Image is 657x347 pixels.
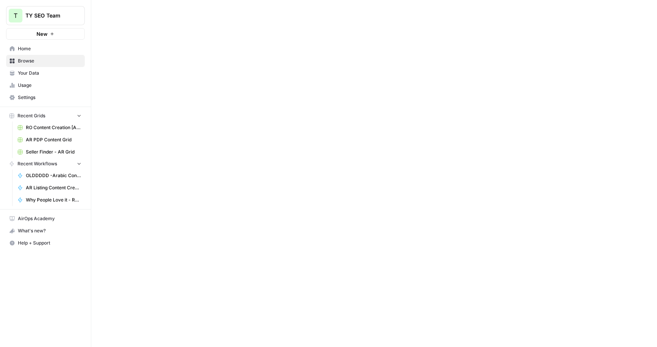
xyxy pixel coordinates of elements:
span: AirOps Academy [18,215,81,222]
button: What's new? [6,225,85,237]
button: Help + Support [6,237,85,249]
a: Why People Love it - RO PDP Content [Anil] [14,194,85,206]
a: AirOps Academy [6,213,85,225]
button: New [6,28,85,40]
span: Home [18,45,81,52]
span: Recent Grids [17,112,45,119]
span: AR PDP Content Grid [26,136,81,143]
span: Settings [18,94,81,101]
span: Usage [18,82,81,89]
span: OLDDDDD -Arabic Content Creation [26,172,81,179]
button: Recent Workflows [6,158,85,170]
a: Your Data [6,67,85,79]
a: Home [6,43,85,55]
a: Usage [6,79,85,91]
span: T [14,11,17,20]
a: AR PDP Content Grid [14,134,85,146]
div: What's new? [6,225,84,237]
span: AR Listing Content Creation [26,184,81,191]
button: Recent Grids [6,110,85,122]
span: Browse [18,58,81,64]
span: New [36,30,48,38]
span: Seller Finder - AR Grid [26,149,81,155]
a: RO Content Creation [Anil] Grid [14,122,85,134]
span: Help + Support [18,240,81,246]
a: OLDDDDD -Arabic Content Creation [14,170,85,182]
span: TY SEO Team [25,12,71,19]
span: Why People Love it - RO PDP Content [Anil] [26,197,81,203]
button: Workspace: TY SEO Team [6,6,85,25]
a: AR Listing Content Creation [14,182,85,194]
span: Recent Workflows [17,160,57,167]
a: Settings [6,91,85,104]
a: Seller Finder - AR Grid [14,146,85,158]
span: Your Data [18,70,81,77]
span: RO Content Creation [Anil] Grid [26,124,81,131]
a: Browse [6,55,85,67]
